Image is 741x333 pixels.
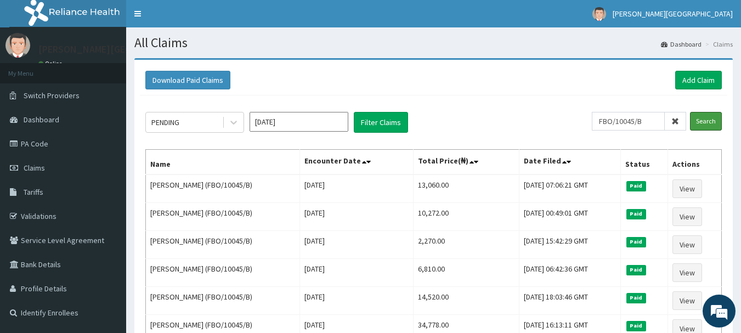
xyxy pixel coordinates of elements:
span: Paid [626,209,646,219]
span: Claims [24,163,45,173]
th: Name [146,150,300,175]
a: Online [38,60,65,67]
td: [DATE] [299,287,414,315]
td: [DATE] 06:42:36 GMT [519,259,620,287]
a: Add Claim [675,71,722,89]
th: Encounter Date [299,150,414,175]
td: 2,270.00 [414,231,519,259]
td: 10,272.00 [414,203,519,231]
img: d_794563401_company_1708531726252_794563401 [20,55,44,82]
td: [DATE] 18:03:46 GMT [519,287,620,315]
span: Dashboard [24,115,59,125]
span: Paid [626,181,646,191]
td: [DATE] [299,174,414,203]
td: [PERSON_NAME] (FBO/10045/B) [146,231,300,259]
div: Minimize live chat window [180,5,206,32]
h1: All Claims [134,36,733,50]
span: [PERSON_NAME][GEOGRAPHIC_DATA] [613,9,733,19]
input: Search by HMO ID [592,112,665,131]
td: [DATE] 15:42:29 GMT [519,231,620,259]
a: Dashboard [661,39,702,49]
img: User Image [5,33,30,58]
td: 13,060.00 [414,174,519,203]
div: PENDING [151,117,179,128]
th: Date Filed [519,150,620,175]
a: View [672,235,702,254]
td: [DATE] [299,231,414,259]
a: View [672,291,702,310]
td: 6,810.00 [414,259,519,287]
span: Paid [626,237,646,247]
th: Actions [668,150,721,175]
img: User Image [592,7,606,21]
li: Claims [703,39,733,49]
input: Search [690,112,722,131]
td: [DATE] 00:49:01 GMT [519,203,620,231]
span: We're online! [64,98,151,208]
span: Paid [626,265,646,275]
td: [DATE] 07:06:21 GMT [519,174,620,203]
td: [PERSON_NAME] (FBO/10045/B) [146,203,300,231]
td: [DATE] [299,259,414,287]
a: View [672,263,702,282]
span: Tariffs [24,187,43,197]
input: Select Month and Year [250,112,348,132]
button: Download Paid Claims [145,71,230,89]
span: Paid [626,293,646,303]
td: [DATE] [299,203,414,231]
th: Total Price(₦) [414,150,519,175]
td: [PERSON_NAME] (FBO/10045/B) [146,287,300,315]
span: Paid [626,321,646,331]
a: View [672,179,702,198]
div: Chat with us now [57,61,184,76]
th: Status [620,150,668,175]
span: Switch Providers [24,91,80,100]
td: 14,520.00 [414,287,519,315]
td: [PERSON_NAME] (FBO/10045/B) [146,259,300,287]
button: Filter Claims [354,112,408,133]
p: [PERSON_NAME][GEOGRAPHIC_DATA] [38,44,201,54]
a: View [672,207,702,226]
td: [PERSON_NAME] (FBO/10045/B) [146,174,300,203]
textarea: Type your message and hit 'Enter' [5,219,209,257]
